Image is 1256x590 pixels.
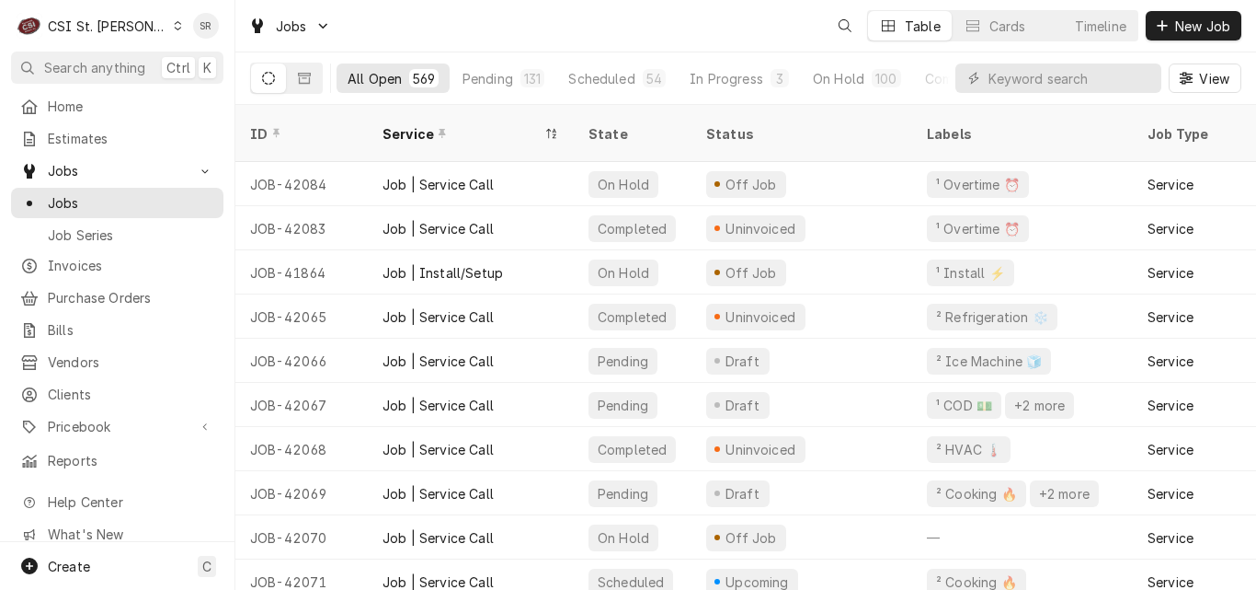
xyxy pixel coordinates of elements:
div: On Hold [813,69,864,88]
div: ¹ Install ⚡️ [934,263,1007,283]
div: JOB-42083 [235,206,368,250]
a: Vendors [11,347,223,377]
div: Completed [596,219,668,238]
div: Service [1148,307,1193,327]
div: 131 [524,69,541,88]
span: Reports [48,451,214,470]
div: Draft [723,396,762,415]
div: Uninvoiced [724,307,798,327]
a: Bills [11,315,223,345]
span: C [202,557,211,576]
span: Bills [48,320,214,340]
div: CSI St. Louis's Avatar [17,13,42,39]
div: JOB-42066 [235,339,368,383]
a: Reports [11,445,223,476]
div: Service [1148,352,1193,371]
span: Help Center [48,492,212,512]
div: State [588,124,677,144]
div: JOB-42084 [235,162,368,206]
div: Job | Service Call [383,484,494,503]
div: ¹ Overtime ⏰ [934,175,1022,194]
div: Pending [462,69,513,88]
div: Completed [596,307,668,327]
a: Go to Help Center [11,487,223,517]
a: Go to Jobs [241,11,338,41]
span: Jobs [276,17,307,36]
div: Pending [596,484,650,503]
span: Search anything [44,58,145,77]
div: Job | Install/Setup [383,263,503,283]
div: On Hold [596,263,651,283]
a: Go to What's New [11,519,223,550]
a: Go to Pricebook [11,411,223,442]
div: Service [1148,219,1193,238]
div: Job | Service Call [383,352,494,371]
div: On Hold [596,528,651,548]
div: Job | Service Call [383,307,494,327]
div: Completed [596,440,668,459]
div: Job | Service Call [383,440,494,459]
div: ¹ Overtime ⏰ [934,219,1022,238]
div: Service [1148,175,1193,194]
div: — [912,515,1133,560]
button: View [1169,64,1241,93]
div: C [17,13,42,39]
div: Off Job [723,175,779,194]
button: Search anythingCtrlK [11,52,223,84]
span: Create [48,559,90,574]
div: Labels [927,124,1118,144]
div: On Hold [596,175,651,194]
button: Open search [830,11,860,40]
div: JOB-42070 [235,515,368,560]
div: ² Refrigeration ❄️ [934,307,1050,327]
div: CSI St. [PERSON_NAME] [48,17,167,36]
div: ² Cooking 🔥 [934,484,1019,503]
div: +2 more [1012,396,1067,415]
span: Estimates [48,129,214,148]
div: Status [706,124,894,144]
div: ID [250,124,349,144]
a: Jobs [11,188,223,218]
div: Service [383,124,541,144]
a: Clients [11,379,223,410]
span: Invoices [48,256,214,275]
div: ¹ COD 💵 [934,396,994,415]
div: Scheduled [568,69,634,88]
div: ² HVAC 🌡️ [934,440,1003,459]
a: Job Series [11,220,223,250]
a: Estimates [11,123,223,154]
input: Keyword search [988,64,1152,93]
div: Job | Service Call [383,396,494,415]
div: JOB-42068 [235,427,368,471]
div: Pending [596,352,650,371]
div: Cards [989,17,1026,36]
div: 54 [646,69,662,88]
div: Stephani Roth's Avatar [193,13,219,39]
div: In Progress [690,69,763,88]
div: ² Ice Machine 🧊 [934,352,1044,371]
a: Home [11,91,223,121]
span: Ctrl [166,58,190,77]
div: Off Job [723,528,779,548]
div: Pending [596,396,650,415]
span: Pricebook [48,417,187,436]
div: Uninvoiced [724,440,798,459]
div: Service [1148,440,1193,459]
span: Jobs [48,161,187,180]
div: Service [1148,396,1193,415]
span: Vendors [48,353,214,372]
div: Draft [723,484,762,503]
div: Service [1148,528,1193,548]
div: SR [193,13,219,39]
span: Jobs [48,193,214,213]
div: Draft [723,352,762,371]
span: Clients [48,385,214,404]
div: Uninvoiced [724,219,798,238]
div: Timeline [1075,17,1126,36]
div: JOB-42069 [235,471,368,515]
div: Completed [925,69,994,88]
div: 569 [413,69,434,88]
div: 3 [774,69,785,88]
div: Service [1148,484,1193,503]
div: Off Job [723,263,779,283]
